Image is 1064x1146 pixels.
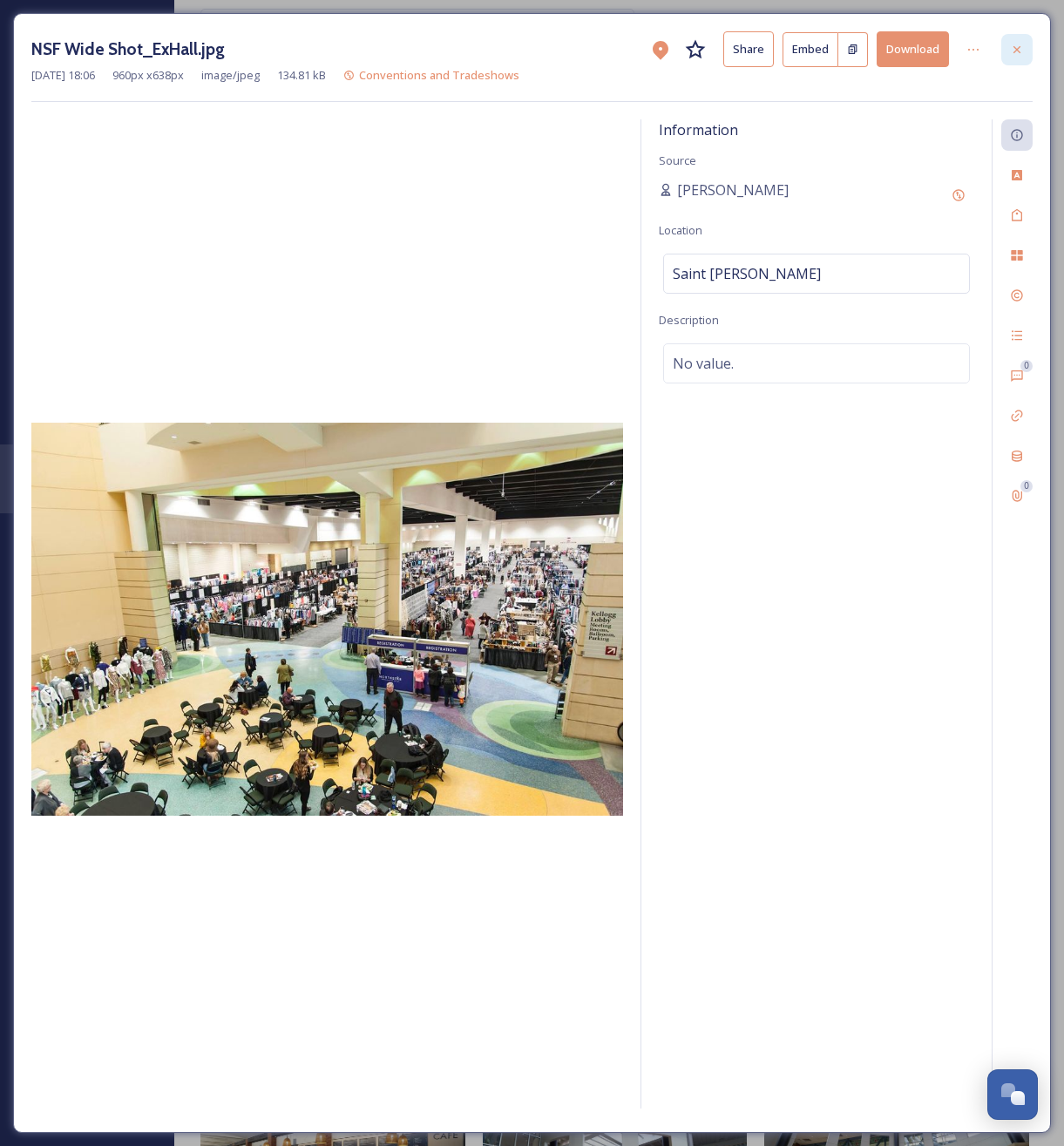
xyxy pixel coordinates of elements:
[31,423,623,816] img: NSF%20Wide%20Shot_ExHall.jpg
[659,120,738,139] span: Information
[987,1069,1038,1120] button: Open Chat
[31,37,225,62] h3: NSF Wide Shot_ExHall.jpg
[783,32,838,67] button: Embed
[659,153,696,168] span: Source
[673,353,734,374] span: No value.
[673,263,821,284] span: Saint [PERSON_NAME]
[659,222,702,238] span: Location
[112,67,184,84] span: 960 px x 638 px
[359,67,519,83] span: Conventions and Tradeshows
[277,67,326,84] span: 134.81 kB
[877,31,949,67] button: Download
[31,67,95,84] span: [DATE] 18:06
[723,31,774,67] button: Share
[1020,480,1033,492] div: 0
[659,312,719,328] span: Description
[201,67,260,84] span: image/jpeg
[1020,360,1033,372] div: 0
[677,180,789,200] span: [PERSON_NAME]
